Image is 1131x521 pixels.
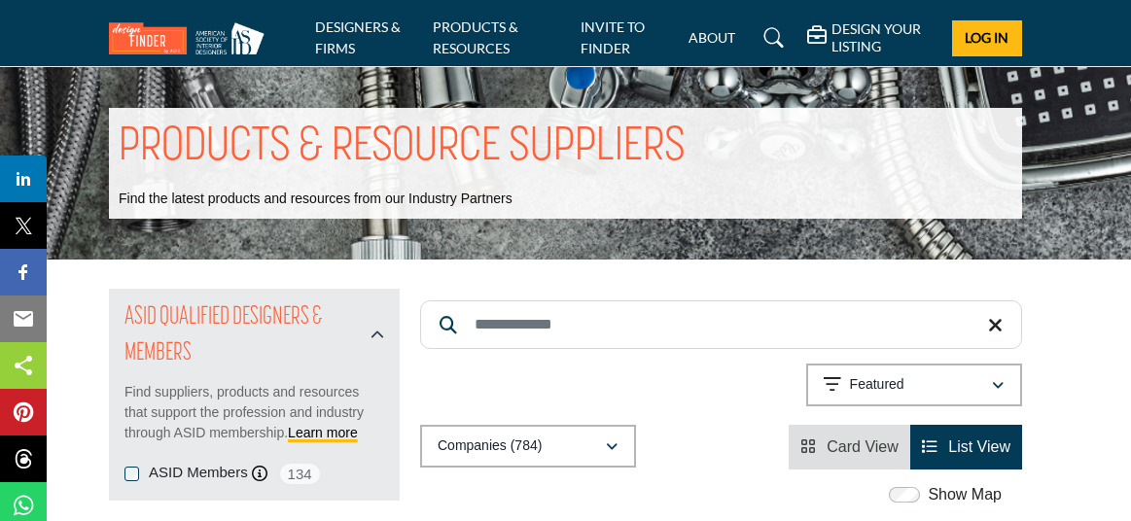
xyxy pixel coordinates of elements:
p: Featured [850,375,904,395]
label: ASID Members [149,462,248,484]
span: 134 [278,462,322,486]
p: Find the latest products and resources from our Industry Partners [119,190,512,209]
a: DESIGNERS & FIRMS [315,18,401,56]
a: PRODUCTS & RESOURCES [433,18,518,56]
li: Card View [789,425,910,469]
img: Site Logo [109,22,274,54]
h1: PRODUCTS & RESOURCE SUPPLIERS [119,118,686,178]
a: Learn more [288,425,358,440]
li: List View [910,425,1022,469]
span: Card View [827,438,899,455]
div: DESIGN YOUR LISTING [807,20,937,55]
a: ABOUT [689,29,735,46]
a: INVITE TO FINDER [581,18,645,56]
p: Find suppliers, products and resources that support the profession and industry through ASID memb... [124,382,384,443]
input: Search Keyword [420,300,1022,349]
input: ASID Members checkbox [124,467,139,481]
h2: ASID QUALIFIED DESIGNERS & MEMBERS [124,300,365,371]
a: View List [922,438,1010,455]
button: Featured [806,364,1022,406]
a: Search [745,22,796,53]
label: Show Map [928,483,1002,506]
button: Companies (784) [420,425,636,468]
button: Log In [952,20,1022,56]
span: List View [948,438,1010,455]
h5: DESIGN YOUR LISTING [831,20,937,55]
span: Log In [965,29,1008,46]
p: Companies (784) [438,436,542,456]
a: View Card [800,438,899,455]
